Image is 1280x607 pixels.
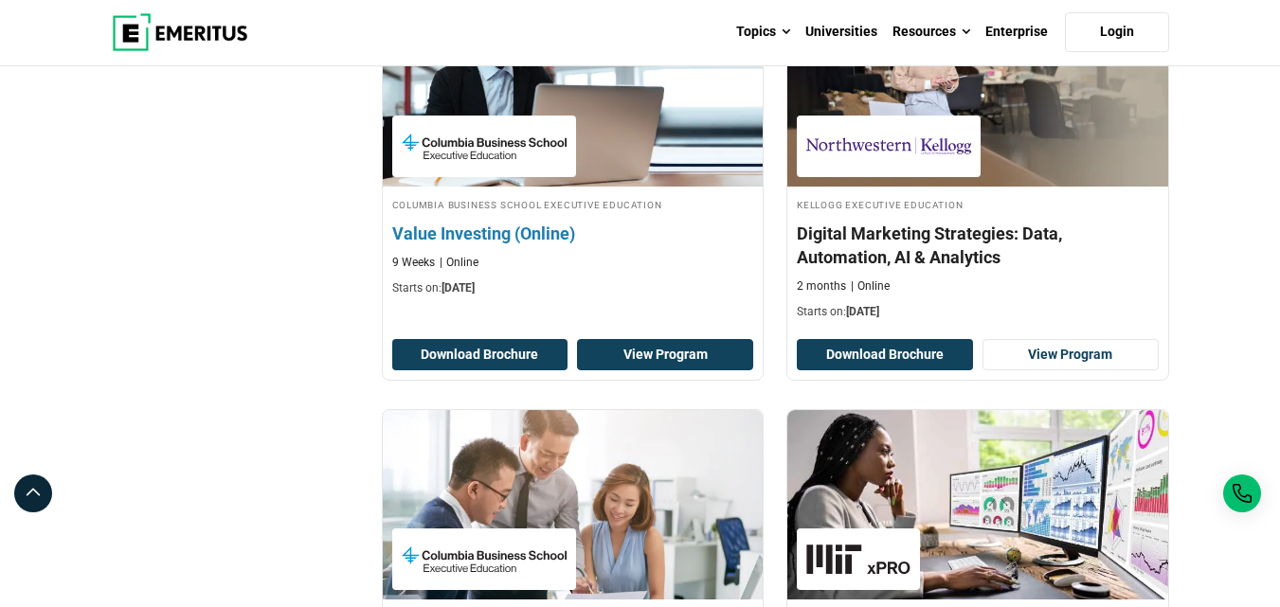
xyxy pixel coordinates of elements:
p: 9 Weeks [392,255,435,271]
h4: Digital Marketing Strategies: Data, Automation, AI & Analytics [797,222,1159,269]
img: MIT xPRO [806,538,910,580]
p: Starts on: [392,280,754,296]
img: Kellogg Executive Education [806,125,971,168]
p: Starts on: [797,304,1159,320]
img: Columbia Business School Executive Education [402,125,567,168]
img: Professional Certificate in Data Science and Analytics | Online Data Science and Analytics Course [787,410,1168,599]
span: [DATE] [442,281,475,295]
img: Family Enterprises and Wealth (Online) | Online Finance Course [383,410,764,599]
a: View Program [983,339,1159,371]
img: Columbia Business School Executive Education [402,538,567,580]
a: View Program [577,339,753,371]
span: [DATE] [846,305,879,318]
p: Online [851,278,890,295]
button: Download Brochure [797,339,973,371]
button: Download Brochure [392,339,568,371]
h4: Kellogg Executive Education [797,196,1159,212]
p: 2 months [797,278,846,295]
h4: Value Investing (Online) [392,222,754,245]
h4: Columbia Business School Executive Education [392,196,754,212]
a: Login [1065,12,1169,52]
p: Online [440,255,478,271]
